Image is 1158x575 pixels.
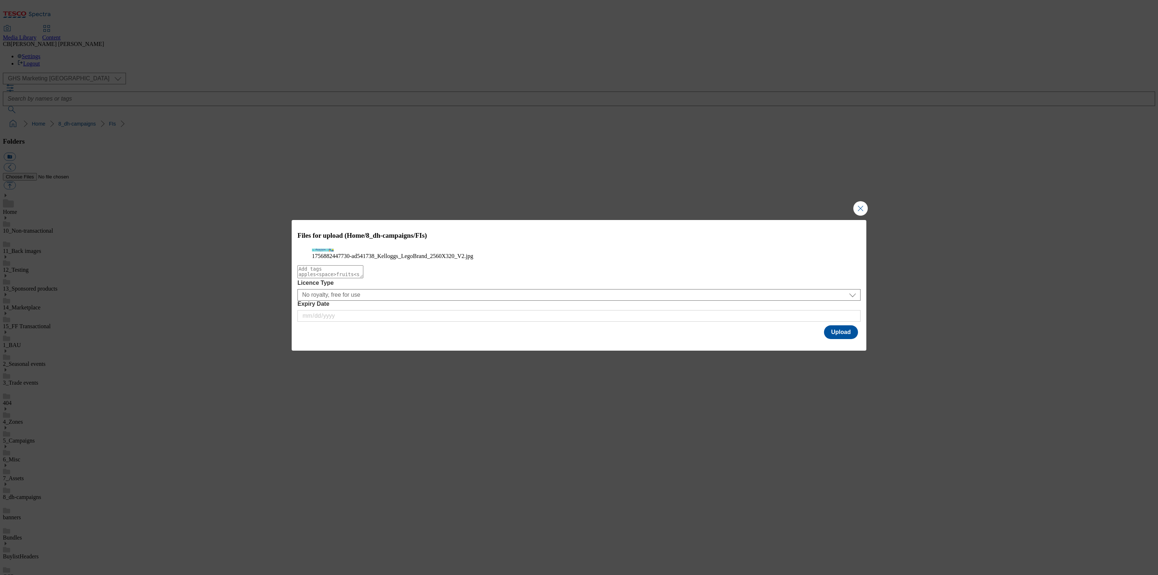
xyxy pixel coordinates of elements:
[312,253,846,259] figcaption: 1756882447730-ad541738_Kelloggs_LegoBrand_2560X320_V2.jpg
[297,232,861,240] h3: Files for upload (Home/8_dh-campaigns/FIs)
[297,301,861,307] label: Expiry Date
[312,249,334,251] img: preview
[292,220,866,351] div: Modal
[824,325,858,339] button: Upload
[853,201,868,216] button: Close Modal
[297,280,861,286] label: Licence Type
